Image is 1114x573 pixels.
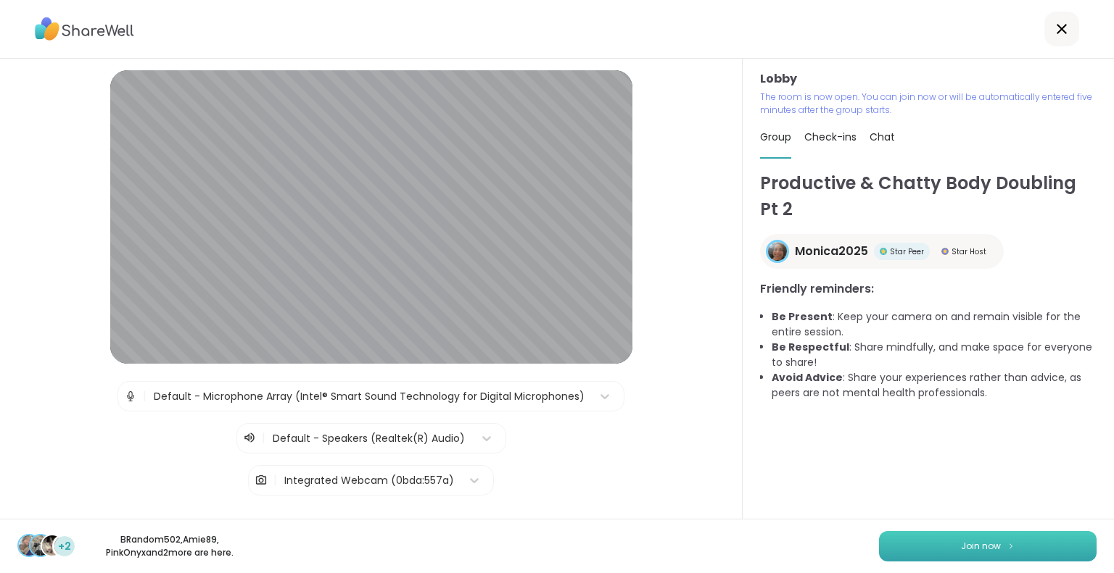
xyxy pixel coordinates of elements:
li: : Share your experiences rather than advice, as peers are not mental health professionals. [772,370,1097,401]
div: Integrated Webcam (0bda:557a) [284,473,454,488]
img: Camera [255,466,268,495]
h3: Lobby [760,70,1097,88]
img: BRandom502 [19,535,39,556]
div: Default - Microphone Array (Intel® Smart Sound Technology for Digital Microphones) [154,389,585,404]
img: PinkOnyx [42,535,62,556]
span: Star Host [952,246,986,257]
li: : Share mindfully, and make space for everyone to share! [772,340,1097,370]
b: Avoid Advice [772,370,843,385]
img: ShareWell Logomark [1007,542,1015,550]
img: Monica2025 [768,242,787,261]
p: BRandom502 , Amie89 , PinkOnyx and 2 more are here. [88,533,251,559]
span: Test speaker and microphone [296,516,447,529]
span: +2 [58,539,71,554]
span: Star Peer [890,246,924,257]
img: Star Peer [880,248,887,255]
h1: Productive & Chatty Body Doubling Pt 2 [760,170,1097,222]
p: The room is now open. You can join now or will be automatically entered five minutes after the gr... [760,91,1097,117]
h3: Friendly reminders: [760,280,1097,298]
li: : Keep your camera on and remain visible for the entire session. [772,309,1097,340]
img: ShareWell Logo [35,12,134,46]
img: Amie89 [30,535,51,556]
span: Join now [961,540,1001,553]
span: | [273,466,277,495]
a: Monica2025Monica2025Star PeerStar PeerStar HostStar Host [760,234,1004,269]
b: Be Respectful [772,340,849,354]
button: Join now [879,531,1097,561]
span: | [143,382,147,411]
b: Be Present [772,309,833,324]
span: Check-ins [804,130,857,144]
span: Group [760,130,791,144]
span: Chat [870,130,895,144]
img: Microphone [124,382,137,411]
span: Monica2025 [795,243,868,260]
button: Test speaker and microphone [290,507,453,538]
span: | [262,430,265,447]
img: Star Host [941,248,949,255]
